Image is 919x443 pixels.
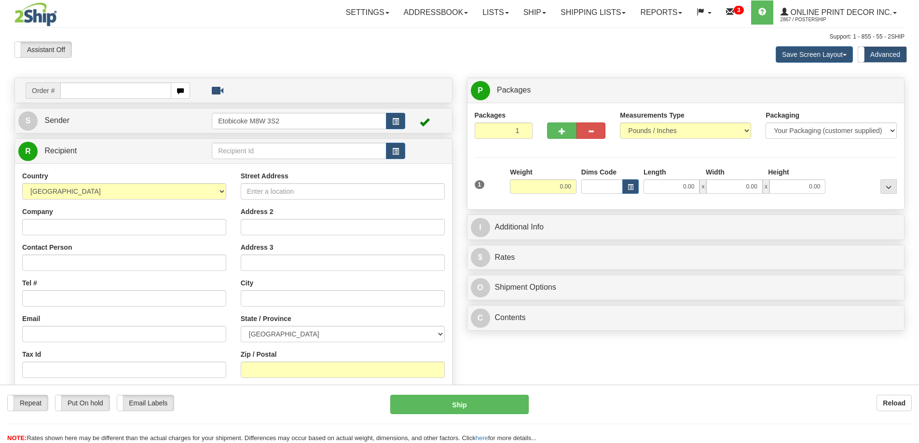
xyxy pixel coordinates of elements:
input: Recipient Id [212,143,386,159]
label: Address 3 [241,242,274,252]
a: $Rates [471,248,901,268]
span: 2867 / PosterShip [781,15,853,25]
label: Zip / Postal [241,349,277,359]
label: Country [22,171,48,181]
label: Street Address [241,171,288,181]
span: Sender [44,116,69,124]
label: Company [22,207,53,216]
input: Sender Id [212,113,386,129]
label: Height [768,167,789,177]
label: State / Province [241,314,291,323]
label: Width [706,167,725,177]
a: P Packages [471,81,901,100]
button: Reload [877,395,912,411]
span: R [18,142,38,161]
a: Ship [516,0,553,25]
a: CContents [471,308,901,328]
iframe: chat widget [897,172,918,270]
a: R Recipient [18,141,191,161]
label: City [241,278,253,288]
label: Weight [510,167,532,177]
button: Save Screen Layout [776,46,853,63]
a: Settings [339,0,397,25]
span: x [763,179,769,194]
a: Lists [475,0,516,25]
div: Support: 1 - 855 - 55 - 2SHIP [14,33,905,41]
span: x [700,179,706,194]
label: Packages [475,110,506,120]
a: S Sender [18,111,212,131]
label: Tel # [22,278,37,288]
span: 1 [475,180,485,189]
label: Dims Code [581,167,617,177]
b: Reload [883,399,905,407]
span: $ [471,248,490,267]
a: Reports [633,0,689,25]
span: Online Print Decor Inc. [788,8,892,16]
a: OShipment Options [471,278,901,297]
a: Addressbook [397,0,476,25]
sup: 3 [734,6,744,14]
span: S [18,111,38,131]
label: Packaging [766,110,799,120]
a: 3 [719,0,751,25]
a: Shipping lists [553,0,633,25]
span: P [471,81,490,100]
input: Enter a location [241,183,445,200]
label: Measurements Type [620,110,685,120]
label: Email Labels [117,395,174,411]
span: C [471,309,490,328]
button: Ship [390,395,529,414]
label: Assistant Off [15,42,71,57]
div: ... [880,179,897,194]
span: Packages [497,86,531,94]
label: Tax Id [22,349,41,359]
label: Length [644,167,666,177]
label: Repeat [8,395,48,411]
span: O [471,278,490,297]
span: Recipient [44,147,77,155]
label: Address 2 [241,207,274,216]
label: Email [22,314,40,323]
label: Contact Person [22,242,72,252]
label: Advanced [858,47,906,62]
span: Order # [26,82,60,99]
a: here [476,434,488,442]
label: Put On hold [55,395,110,411]
span: I [471,218,490,237]
span: NOTE: [7,434,27,442]
img: logo2867.jpg [14,2,57,27]
a: Online Print Decor Inc. 2867 / PosterShip [773,0,904,25]
a: IAdditional Info [471,217,901,237]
